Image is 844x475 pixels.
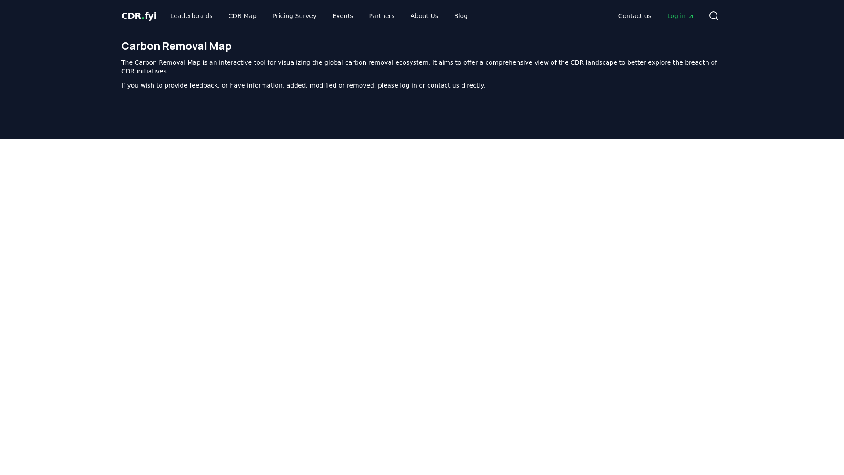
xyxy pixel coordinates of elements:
a: CDR.fyi [121,10,156,22]
a: About Us [404,8,445,24]
p: The Carbon Removal Map is an interactive tool for visualizing the global carbon removal ecosystem... [121,58,723,76]
a: CDR Map [222,8,264,24]
span: . [142,11,145,21]
a: Pricing Survey [266,8,324,24]
a: Partners [362,8,402,24]
a: Leaderboards [164,8,220,24]
a: Blog [447,8,475,24]
a: Log in [660,8,702,24]
h1: Carbon Removal Map [121,39,723,53]
a: Events [325,8,360,24]
span: CDR fyi [121,11,156,21]
nav: Main [164,8,475,24]
nav: Main [611,8,702,24]
a: Contact us [611,8,658,24]
span: Log in [667,11,695,20]
p: If you wish to provide feedback, or have information, added, modified or removed, please log in o... [121,81,723,90]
